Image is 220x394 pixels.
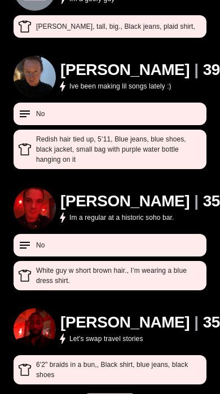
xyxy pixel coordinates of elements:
p: Let's swap travel stories [69,334,143,344]
h1: 35 [203,192,220,211]
p: No [36,240,45,250]
img: Thomas [14,308,56,351]
img: Jakob [14,187,56,229]
p: Im a regular at a historic soho bar. [69,213,174,223]
img: Alex [14,56,56,98]
p: 6'2" braids in a bun, , Black shirt, blue jeans, black shoes [36,360,202,380]
h1: | [194,192,198,211]
h1: | [194,61,198,79]
h1: 35 [203,313,220,332]
p: Redish hair tied up, 5’11 , Blue jeans, blue shoes, black jacket, small bag with purple water bot... [36,134,202,165]
h1: 39 [203,61,220,79]
p: White guy w short brown hair. , I’m wearing a blue dress shirt. [36,265,202,286]
p: No [36,109,45,119]
h1: [PERSON_NAME] [60,192,190,211]
p: Ive been making lil songs lately :) [69,81,171,91]
p: [PERSON_NAME], tall, big. , Black jeans, plaid shirt, [36,21,195,32]
h1: [PERSON_NAME] [60,61,190,79]
h1: | [194,313,198,332]
h1: [PERSON_NAME] [60,313,190,332]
